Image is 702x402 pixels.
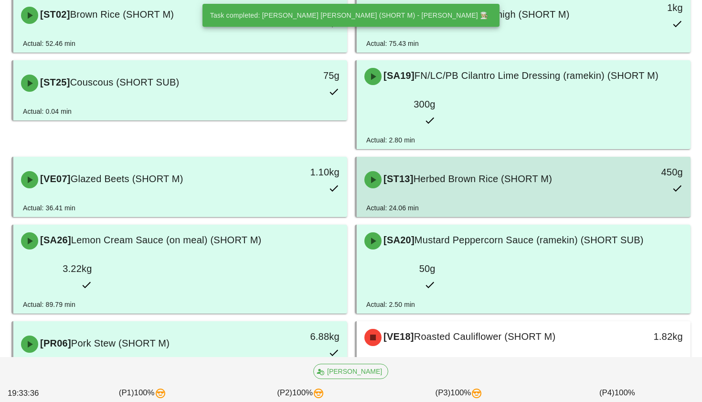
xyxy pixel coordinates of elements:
span: Glazed Beets (SHORT M) [71,174,183,184]
span: [SA19] [382,70,415,81]
div: 1.82kg [612,329,683,344]
div: (P3) 100% [380,385,538,401]
div: Actual: 2.50 min [366,299,415,310]
span: Couscous (SHORT SUB) [70,77,180,87]
div: 3.22kg [21,261,92,276]
div: Actual: 0.04 min [23,106,72,117]
span: Roasted Cauliflower (SHORT M) [414,331,556,342]
span: [ST25] [38,77,70,87]
span: FN/LC/PB Cilantro Lime Dressing (ramekin) (SHORT M) [415,70,659,81]
span: [VE18] [382,331,414,342]
div: Actual: 36.41 min [23,203,75,213]
span: Pork Stew (SHORT M) [71,338,170,348]
div: 19:33:36 [6,385,64,401]
span: Herbed Brown Rice (SHORT M) [414,174,553,184]
div: Task completed: [PERSON_NAME] [PERSON_NAME] (SHORT M) - [PERSON_NAME] 👨🏼‍🍳 [202,4,496,27]
div: (P2) 100% [222,385,380,401]
div: 1.10kg [268,164,340,180]
div: Actual: 89.79 min [23,299,75,310]
div: Actual: 24.06 min [366,203,419,213]
span: [PERSON_NAME] [319,364,382,379]
div: Actual: 2.80 min [366,135,415,145]
div: Actual: 52.46 min [23,38,75,49]
div: Actual: 75.43 min [366,38,419,49]
span: [VE07] [38,174,71,184]
div: (P4) 100% [538,385,696,401]
span: Lemon Cream Sauce (on meal) (SHORT M) [71,235,262,245]
div: (P1) 100% [64,385,222,401]
div: 50g [364,261,436,276]
span: [SA26] [38,235,71,245]
span: [ST13] [382,174,414,184]
div: 450g [612,164,683,180]
span: Brown Rice (SHORT M) [70,9,174,20]
span: [ST02] [38,9,70,20]
span: [PR06] [38,338,71,348]
div: 300g [364,97,436,112]
div: 6.88kg [268,329,340,344]
div: 75g [268,68,340,83]
span: Mustard Peppercorn Sauce (ramekin) (SHORT SUB) [415,235,644,245]
span: [SA20] [382,235,415,245]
